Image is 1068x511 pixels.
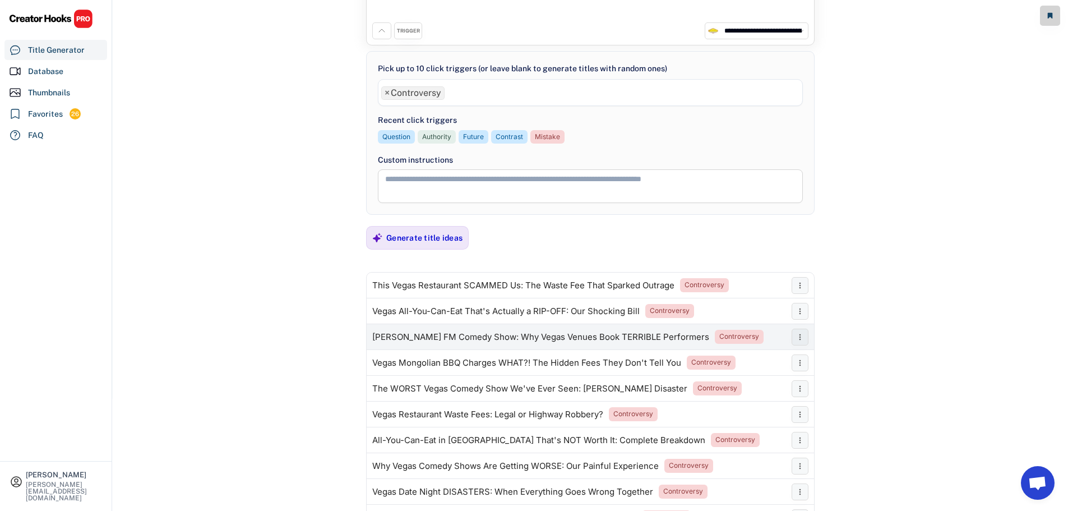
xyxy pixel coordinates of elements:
div: 26 [70,109,81,119]
div: [PERSON_NAME] FM Comedy Show: Why Vegas Venues Book TERRIBLE Performers [372,333,709,342]
div: Controversy [669,461,709,471]
div: Controversy [691,358,731,367]
div: All-You-Can-Eat in [GEOGRAPHIC_DATA] That's NOT Worth It: Complete Breakdown [372,436,705,445]
li: Controversy [381,86,445,100]
div: This Vegas Restaurant SCAMMED Us: The Waste Fee That Sparked Outrage [372,281,674,290]
div: Question [382,132,410,142]
div: Controversy [719,332,759,342]
div: [PERSON_NAME] [26,471,102,478]
div: Controversy [663,487,703,496]
div: Controversy [650,306,690,316]
div: The WORST Vegas Comedy Show We've Ever Seen: [PERSON_NAME] Disaster [372,384,687,393]
div: Thumbnails [28,87,70,99]
div: Controversy [613,409,653,419]
div: Custom instructions [378,154,803,166]
div: Authority [422,132,451,142]
div: Recent click triggers [378,114,457,126]
div: Pick up to 10 click triggers (or leave blank to generate titles with random ones) [378,63,667,75]
span: × [385,89,390,98]
img: unnamed.jpg [708,26,718,36]
div: Mistake [535,132,560,142]
div: [PERSON_NAME][EMAIL_ADDRESS][DOMAIN_NAME] [26,481,102,501]
div: FAQ [28,130,44,141]
a: Open chat [1021,466,1055,500]
div: Vegas Date Night DISASTERS: When Everything Goes Wrong Together [372,487,653,496]
div: Generate title ideas [386,233,463,243]
div: Favorites [28,108,63,120]
div: Why Vegas Comedy Shows Are Getting WORSE: Our Painful Experience [372,462,659,471]
div: Title Generator [28,44,85,56]
div: Controversy [715,435,755,445]
div: Vegas Mongolian BBQ Charges WHAT?! The Hidden Fees They Don't Tell You [372,358,681,367]
div: Vegas Restaurant Waste Fees: Legal or Highway Robbery? [372,410,603,419]
div: Controversy [685,280,724,290]
div: Database [28,66,63,77]
div: TRIGGER [397,27,420,35]
div: Vegas All-You-Can-Eat That's Actually a RIP-OFF: Our Shocking Bill [372,307,640,316]
img: CHPRO%20Logo.svg [9,9,93,29]
div: Future [463,132,484,142]
div: Contrast [496,132,523,142]
div: Controversy [697,384,737,393]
